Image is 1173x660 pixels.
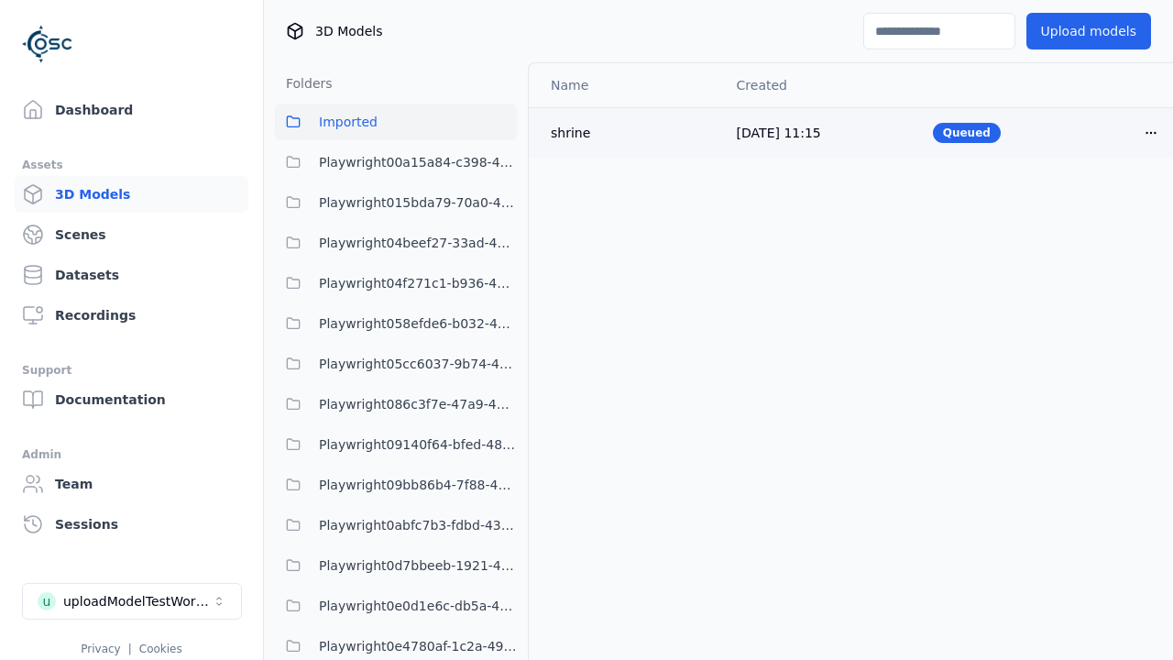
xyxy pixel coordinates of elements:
a: Sessions [15,506,248,543]
a: Cookies [139,643,182,655]
span: Playwright04f271c1-b936-458c-b5f6-36ca6337f11a [319,272,517,294]
span: Imported [319,111,378,133]
div: u [38,592,56,610]
a: 3D Models [15,176,248,213]
div: Support [22,359,241,381]
button: Playwright086c3f7e-47a9-4b40-930e-6daa73f464cc [275,386,517,423]
button: Playwright05cc6037-9b74-4704-86c6-3ffabbdece83 [275,346,517,382]
button: Playwright0e0d1e6c-db5a-4244-b424-632341d2c1b4 [275,588,517,624]
a: Datasets [15,257,248,293]
button: Upload models [1026,13,1151,49]
button: Playwright0d7bbeeb-1921-41c6-b931-af810e4ce19a [275,547,517,584]
button: Playwright04f271c1-b936-458c-b5f6-36ca6337f11a [275,265,517,302]
button: Playwright0abfc7b3-fdbd-438a-9097-bdc709c88d01 [275,507,517,544]
span: Playwright058efde6-b032-4363-91b7-49175d678812 [319,313,517,335]
button: Playwright09bb86b4-7f88-4a8f-8ea8-a4c9412c995e [275,467,517,503]
a: Recordings [15,297,248,334]
a: Privacy [81,643,120,655]
div: shrine [551,124,707,142]
button: Playwright09140f64-bfed-4894-9ae1-f5b1e6c36039 [275,426,517,463]
button: Imported [275,104,517,140]
span: Playwright00a15a84-c398-4ef4-9da8-38c036397b1e [319,151,517,173]
span: | [128,643,132,655]
a: Documentation [15,381,248,418]
span: 3D Models [315,22,382,40]
button: Playwright00a15a84-c398-4ef4-9da8-38c036397b1e [275,144,517,181]
a: Scenes [15,216,248,253]
button: Select a workspace [22,583,242,620]
span: Playwright0e4780af-1c2a-492e-901c-6880da17528a [319,635,517,657]
span: Playwright09140f64-bfed-4894-9ae1-f5b1e6c36039 [319,434,517,456]
div: Admin [22,444,241,466]
span: Playwright015bda79-70a0-409c-99cb-1511bab16c94 [319,192,517,214]
div: Assets [22,154,241,176]
span: Playwright0d7bbeeb-1921-41c6-b931-af810e4ce19a [319,555,517,577]
h3: Folders [275,74,333,93]
a: Dashboard [15,92,248,128]
span: Playwright0e0d1e6c-db5a-4244-b424-632341d2c1b4 [319,595,517,617]
button: Playwright058efde6-b032-4363-91b7-49175d678812 [275,305,517,342]
span: Playwright086c3f7e-47a9-4b40-930e-6daa73f464cc [319,393,517,415]
span: Playwright09bb86b4-7f88-4a8f-8ea8-a4c9412c995e [319,474,517,496]
span: Playwright05cc6037-9b74-4704-86c6-3ffabbdece83 [319,353,517,375]
div: Queued [933,123,1001,143]
span: Playwright04beef27-33ad-4b39-a7ba-e3ff045e7193 [319,232,517,254]
div: uploadModelTestWorkspace [63,592,212,610]
a: Team [15,466,248,502]
button: Playwright015bda79-70a0-409c-99cb-1511bab16c94 [275,184,517,221]
button: Playwright04beef27-33ad-4b39-a7ba-e3ff045e7193 [275,225,517,261]
th: Created [722,63,918,107]
th: Name [529,63,722,107]
span: [DATE] 11:15 [737,126,821,140]
img: Logo [22,18,73,70]
span: Playwright0abfc7b3-fdbd-438a-9097-bdc709c88d01 [319,514,517,536]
